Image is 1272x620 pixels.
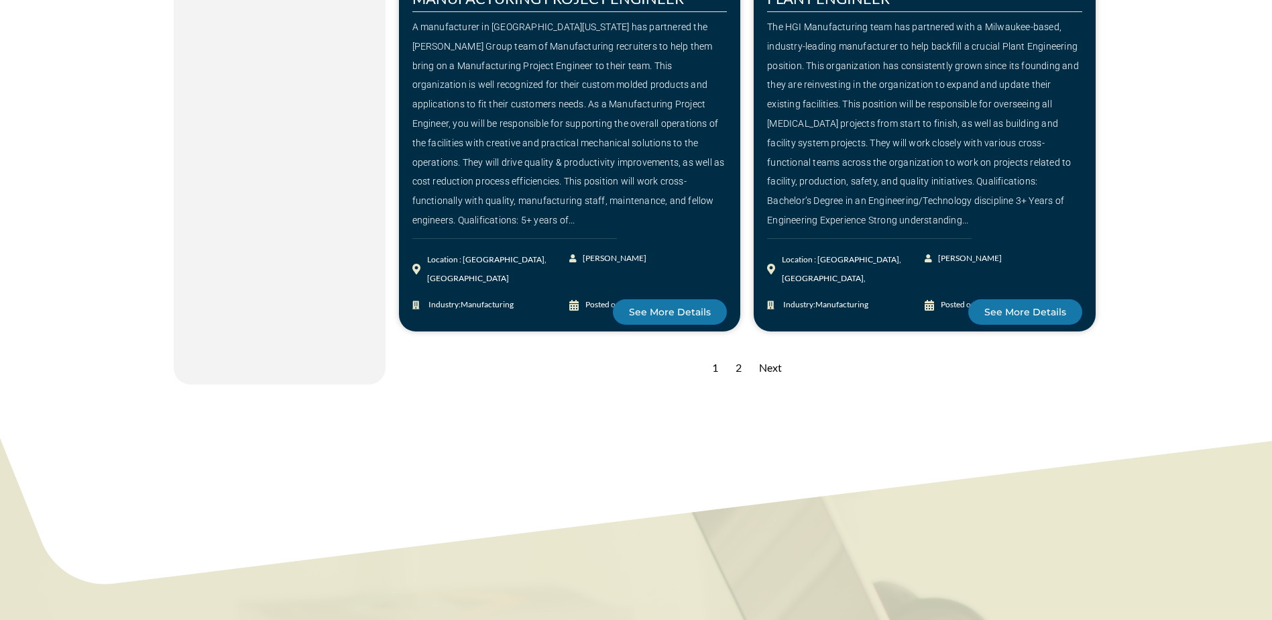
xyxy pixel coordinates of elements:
[629,307,711,317] span: See More Details
[752,352,789,384] div: Next
[427,250,570,289] div: Location : [GEOGRAPHIC_DATA], [GEOGRAPHIC_DATA]
[984,307,1066,317] span: See More Details
[925,249,1003,268] a: [PERSON_NAME]
[705,352,725,384] div: 1
[968,299,1082,325] a: See More Details
[579,249,646,268] span: [PERSON_NAME]
[782,250,925,289] div: Location : [GEOGRAPHIC_DATA], [GEOGRAPHIC_DATA],
[767,17,1082,230] div: The HGI Manufacturing team has partnered with a Milwaukee-based, industry-leading manufacturer to...
[935,249,1002,268] span: [PERSON_NAME]
[613,299,727,325] a: See More Details
[569,249,648,268] a: [PERSON_NAME]
[729,352,748,384] div: 2
[412,17,728,230] div: A manufacturer in [GEOGRAPHIC_DATA][US_STATE] has partnered the [PERSON_NAME] Group team of Manuf...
